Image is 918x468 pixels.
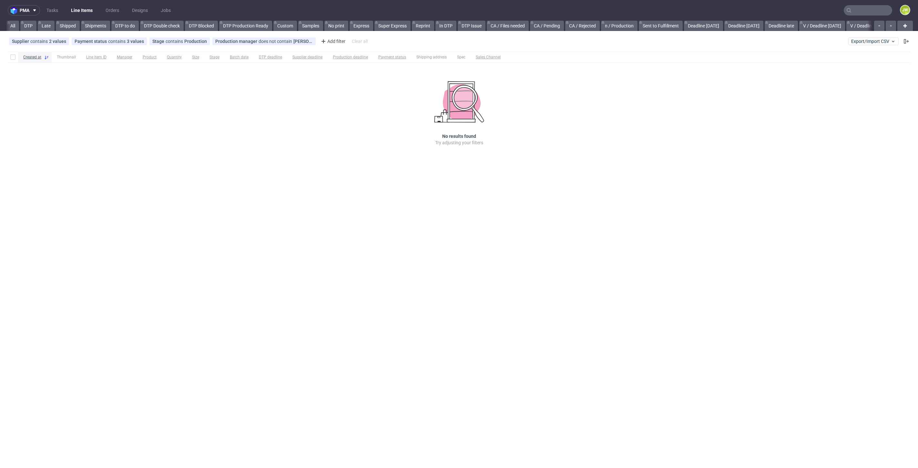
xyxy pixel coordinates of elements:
p: Try adjusting your filters [435,139,483,146]
a: Custom [273,21,297,31]
a: DTP Double check [140,21,184,31]
a: Jobs [157,5,175,15]
span: contains [108,39,127,44]
a: Shipments [81,21,110,31]
a: Tasks [43,5,62,15]
div: 2 values [49,39,66,44]
span: Quantity [167,55,182,60]
h3: No results found [442,133,476,139]
span: Export/Import CSV [851,39,896,44]
a: Deadline [DATE] [684,21,723,31]
a: Sent to Fulfillment [639,21,683,31]
a: V / Deadline [DATE] [799,21,845,31]
span: Production deadline [333,55,368,60]
button: pma [8,5,40,15]
span: Production manager [215,39,259,44]
div: Production [184,39,207,44]
div: Add filter [318,36,347,46]
a: Orders [102,5,123,15]
a: CA / Rejected [565,21,600,31]
a: DTP Blocked [185,21,218,31]
a: DTP [20,21,36,31]
span: Thumbnail [57,55,76,60]
a: No print [324,21,348,31]
a: Line Items [67,5,97,15]
a: Shipped [56,21,80,31]
div: [PERSON_NAME][EMAIL_ADDRESS][PERSON_NAME][DOMAIN_NAME] [293,39,313,44]
span: Spec [457,55,465,60]
a: Super Express [374,21,411,31]
span: Supplier deadline [292,55,322,60]
span: Stage [152,39,166,44]
a: CA / Pending [530,21,564,31]
button: Export/Import CSV [848,37,899,45]
a: Deadline late [765,21,798,31]
a: DTP to do [111,21,139,31]
div: Clear all [351,37,369,46]
span: Shipping address [416,55,447,60]
span: Stage [209,55,219,60]
span: Batch date [230,55,249,60]
img: logo [11,7,20,14]
span: DTP deadline [259,55,282,60]
span: Payment status [378,55,406,60]
a: Samples [298,21,323,31]
a: All [6,21,19,31]
a: In DTP [435,21,456,31]
a: Deadline [DATE] [724,21,763,31]
a: DTP Production Ready [219,21,272,31]
span: does not contain [259,39,293,44]
a: DTP Issue [458,21,485,31]
figcaption: JW [901,5,910,15]
a: CA / Files needed [487,21,529,31]
a: Express [350,21,373,31]
a: Reprint [412,21,434,31]
span: Created at [23,55,41,60]
span: Product [143,55,157,60]
span: Sales Channel [476,55,501,60]
span: Supplier [12,39,30,44]
span: Payment status [75,39,108,44]
span: pma [20,8,29,13]
a: V / Deadline [DATE] [846,21,892,31]
span: Manager [117,55,132,60]
span: contains [30,39,49,44]
span: Size [192,55,199,60]
a: Designs [128,5,152,15]
div: 3 values [127,39,144,44]
span: contains [166,39,184,44]
span: Line item ID [86,55,107,60]
a: Late [38,21,55,31]
a: n / Production [601,21,637,31]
